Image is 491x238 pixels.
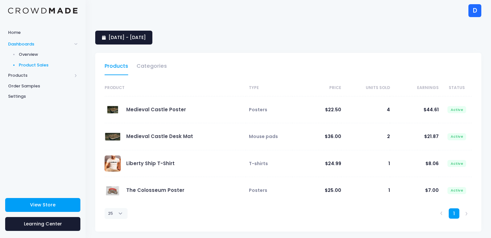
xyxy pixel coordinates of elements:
[249,133,278,140] span: Mouse pads
[95,31,152,45] a: [DATE] - [DATE]
[24,221,62,227] span: Learning Center
[388,160,390,167] span: 1
[137,60,167,75] a: Categories
[425,160,439,167] span: $8.06
[424,133,439,140] span: $21.87
[388,187,390,193] span: 1
[390,80,439,96] th: Earnings: activate to sort column ascending
[292,80,341,96] th: Price: activate to sort column ascending
[5,217,80,231] a: Learning Center
[468,4,481,17] div: D
[447,160,466,167] span: Active
[8,72,72,79] span: Products
[325,133,341,140] span: $36.00
[447,133,466,140] span: Active
[449,208,459,219] a: 1
[447,106,466,113] span: Active
[246,80,292,96] th: Type: activate to sort column ascending
[8,41,72,47] span: Dashboards
[8,8,77,14] img: Logo
[5,198,80,212] a: View Store
[424,106,439,113] span: $44.61
[8,93,77,100] span: Settings
[126,160,175,167] a: Liberty Ship T-Shirt
[325,160,341,167] span: $24.99
[8,83,77,89] span: Order Samples
[126,133,193,140] a: Medieval Castle Desk Mat
[8,29,77,36] span: Home
[19,51,78,58] span: Overview
[387,106,390,113] span: 4
[30,202,56,208] span: View Store
[126,187,184,193] a: The Colosseum Poster
[439,80,472,96] th: Status: activate to sort column ascending
[105,60,128,75] a: Products
[108,34,146,41] span: [DATE] - [DATE]
[105,80,246,96] th: Product: activate to sort column ascending
[447,187,466,194] span: Active
[325,106,341,113] span: $22.50
[126,106,186,113] a: Medieval Castle Poster
[425,187,439,193] span: $7.00
[387,133,390,140] span: 2
[249,106,267,113] span: Posters
[325,187,341,193] span: $25.00
[341,80,390,96] th: Units Sold: activate to sort column ascending
[19,62,78,68] span: Product Sales
[249,187,267,193] span: Posters
[249,160,268,167] span: T-shirts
